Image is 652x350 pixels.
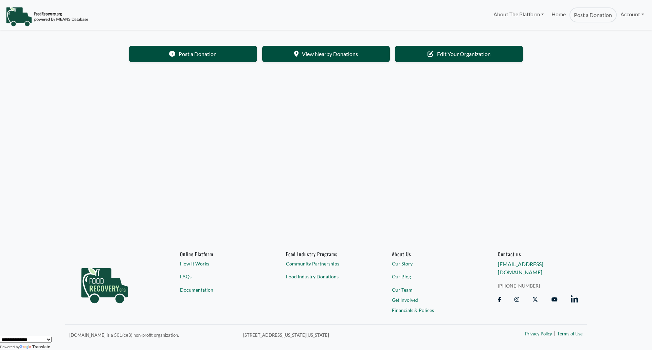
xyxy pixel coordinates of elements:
h6: Food Industry Programs [286,251,366,257]
a: Food Industry Donations [286,273,366,280]
a: [PHONE_NUMBER] [498,282,578,289]
a: How It Works [180,260,260,267]
p: [STREET_ADDRESS][US_STATE][US_STATE] [243,331,452,339]
a: Our Story [392,260,472,267]
a: Our Team [392,286,472,293]
a: Translate [20,345,50,349]
a: Post a Donation [569,7,616,22]
a: [EMAIL_ADDRESS][DOMAIN_NAME] [498,261,543,275]
a: Get Involved [392,296,472,303]
a: Home [548,7,569,22]
a: Terms of Use [557,331,583,337]
img: Google Translate [20,345,32,350]
a: Privacy Policy [525,331,552,337]
h6: Contact us [498,251,578,257]
a: FAQs [180,273,260,280]
h6: Online Platform [180,251,260,257]
a: Our Blog [392,273,472,280]
a: Edit Your Organization [395,46,523,62]
img: food_recovery_green_logo-76242d7a27de7ed26b67be613a865d9c9037ba317089b267e0515145e5e51427.png [74,251,135,315]
a: Documentation [180,286,260,293]
a: About Us [392,251,472,257]
a: Financials & Polices [392,306,472,313]
span: | [554,329,556,337]
a: About The Platform [489,7,547,21]
a: Account [617,7,648,21]
a: Community Partnerships [286,260,366,267]
img: NavigationLogo_FoodRecovery-91c16205cd0af1ed486a0f1a7774a6544ea792ac00100771e7dd3ec7c0e58e41.png [6,6,88,27]
a: View Nearby Donations [262,46,390,62]
a: Post a Donation [129,46,257,62]
p: [DOMAIN_NAME] is a 501(c)(3) non-profit organization. [69,331,235,339]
